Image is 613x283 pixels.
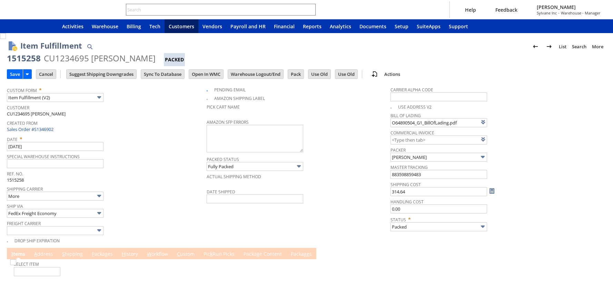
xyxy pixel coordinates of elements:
[545,42,553,51] img: Next
[90,251,115,258] a: Packages
[122,19,145,33] a: Billing
[307,251,309,257] span: e
[92,251,95,257] span: P
[25,19,41,33] div: Shortcuts
[7,192,103,201] input: More
[147,251,151,257] span: W
[270,19,299,33] a: Financial
[198,19,226,33] a: Vendors
[230,23,266,30] span: Payroll and HR
[46,22,54,30] svg: Home
[7,88,37,93] a: Custom Form
[445,19,472,33] a: Support
[7,120,38,126] a: Created From
[7,70,23,79] input: Save
[558,10,560,16] span: -
[479,153,487,161] img: More Options
[14,238,60,244] a: Drop Ship Expiration
[214,87,246,93] a: Pending Email
[12,22,21,30] svg: Recent Records
[175,251,196,258] a: Custom
[370,70,379,78] img: add-record.svg
[7,221,41,226] a: Freight Carrier
[210,251,212,257] span: k
[7,105,29,111] a: Customer
[95,209,103,217] img: More Options
[390,222,487,231] input: Packed
[207,119,249,125] a: Amazon SFP Errors
[7,111,66,117] span: CU1234695 [PERSON_NAME]
[488,187,496,195] a: Calculate
[561,10,601,16] span: Warehouse - Manager
[34,251,37,257] span: A
[390,113,421,119] a: Bill Of Lading
[257,251,259,257] span: g
[242,251,284,258] a: Package Content
[95,93,103,101] img: More Options
[67,70,136,79] input: Suggest Shipping Downgrades
[36,70,56,79] input: Cancel
[145,19,165,33] a: Tech
[382,71,403,77] a: Actions
[359,23,386,30] span: Documents
[395,23,408,30] span: Setup
[189,70,223,79] input: Open In WMC
[465,7,476,13] span: Help
[274,23,295,30] span: Financial
[214,95,265,101] a: Amazon Shipping Label
[228,70,283,79] input: Warehouse Logout/End
[7,186,43,192] a: Shipping Carrier
[44,53,156,64] div: CU1234695 [PERSON_NAME]
[449,23,468,30] span: Support
[32,251,55,258] a: Address
[589,41,606,52] a: More
[226,19,270,33] a: Payroll and HR
[417,23,441,30] span: SuiteApps
[390,19,413,33] a: Setup
[126,6,306,14] input: Search
[390,182,421,188] a: Shipping Cost
[398,104,432,110] a: Use Address V2
[95,226,103,234] img: More Options
[145,251,170,258] a: Workflow
[207,189,235,195] a: Date Shipped
[207,162,303,171] input: Fully Packed
[165,19,198,33] a: Customers
[58,19,88,33] a: Activities
[335,70,357,79] input: Use Old
[390,153,487,162] input: George Morris
[479,223,487,231] img: More Options
[11,251,13,257] span: I
[495,7,517,13] span: Feedback
[390,135,487,144] input: <Type then tab>
[29,22,37,30] svg: Shortcuts
[177,251,180,257] span: C
[169,23,194,30] span: Customers
[88,19,122,33] a: Warehouse
[86,42,94,51] img: Quick Find
[569,41,589,52] a: Search
[207,174,261,180] a: Actual Shipping Method
[92,23,118,30] span: Warehouse
[62,251,65,257] span: S
[390,87,433,93] a: Carrier Alpha Code
[390,217,406,223] a: Status
[303,23,322,30] span: Reports
[7,177,24,183] span: 1515258
[7,137,18,142] a: Date
[390,147,406,153] a: Packer
[202,251,236,258] a: PickRun Picks
[330,23,351,30] span: Analytics
[7,126,55,132] a: Sales Order #S1346902
[120,251,140,258] a: History
[10,251,27,258] a: Items
[390,118,487,127] input: <Type then tab>
[149,23,160,30] span: Tech
[127,23,141,30] span: Billing
[207,104,240,110] a: Pick Cart Name
[390,164,428,170] a: Master Tracking
[537,10,557,16] span: Sylvane Inc
[531,42,540,51] img: Previous
[537,4,601,10] span: [PERSON_NAME]
[7,154,80,160] a: Special Warehouse Instructions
